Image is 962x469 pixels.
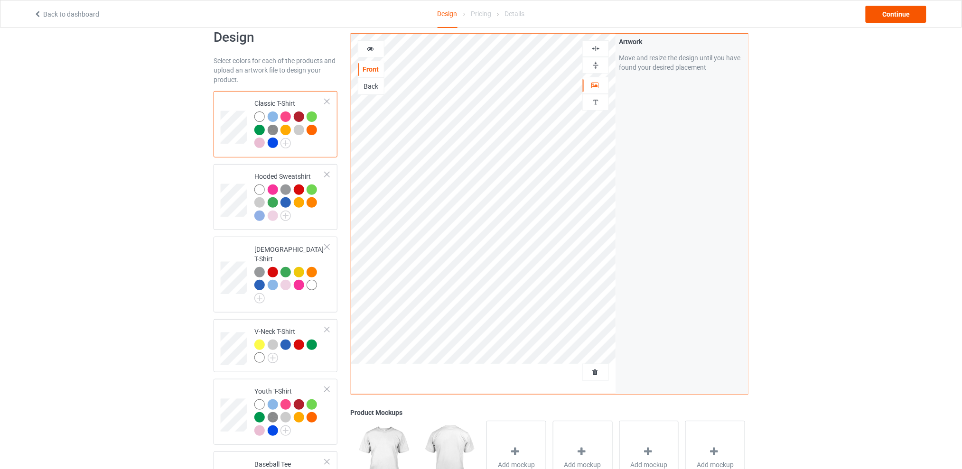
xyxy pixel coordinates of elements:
img: heather_texture.png [268,412,278,423]
div: Front [358,64,384,74]
div: Youth T-Shirt [254,386,325,435]
div: Artwork [619,37,745,46]
img: svg+xml;base64,PD94bWwgdmVyc2lvbj0iMS4wIiBlbmNvZGluZz0iVVRGLTgiPz4KPHN2ZyB3aWR0aD0iMjJweCIgaGVpZ2... [280,138,291,148]
div: Continue [866,6,926,23]
div: V-Neck T-Shirt [254,327,325,362]
div: V-Neck T-Shirt [214,319,337,372]
div: Design [438,0,458,28]
img: svg+xml;base64,PD94bWwgdmVyc2lvbj0iMS4wIiBlbmNvZGluZz0iVVRGLTgiPz4KPHN2ZyB3aWR0aD0iMjJweCIgaGVpZ2... [268,353,278,363]
div: Hooded Sweatshirt [214,164,337,230]
div: Back [358,82,384,91]
div: Details [504,0,524,27]
div: Classic T-Shirt [214,91,337,157]
div: Youth T-Shirt [214,379,337,445]
img: svg%3E%0A [591,44,600,53]
div: Product Mockups [351,408,748,417]
div: Select colors for each of the products and upload an artwork file to design your product. [214,56,337,84]
img: svg%3E%0A [591,98,600,107]
img: svg+xml;base64,PD94bWwgdmVyc2lvbj0iMS4wIiBlbmNvZGluZz0iVVRGLTgiPz4KPHN2ZyB3aWR0aD0iMjJweCIgaGVpZ2... [280,211,291,221]
div: Hooded Sweatshirt [254,172,325,221]
div: Move and resize the design until you have found your desired placement [619,53,745,72]
h1: Design [214,29,337,46]
img: heather_texture.png [268,125,278,135]
img: svg%3E%0A [591,61,600,70]
div: Pricing [471,0,491,27]
div: [DEMOGRAPHIC_DATA] T-Shirt [214,237,337,312]
div: Classic T-Shirt [254,99,325,147]
a: Back to dashboard [34,10,99,18]
img: svg+xml;base64,PD94bWwgdmVyc2lvbj0iMS4wIiBlbmNvZGluZz0iVVRGLTgiPz4KPHN2ZyB3aWR0aD0iMjJweCIgaGVpZ2... [280,425,291,436]
div: [DEMOGRAPHIC_DATA] T-Shirt [254,245,325,300]
img: svg+xml;base64,PD94bWwgdmVyc2lvbj0iMS4wIiBlbmNvZGluZz0iVVRGLTgiPz4KPHN2ZyB3aWR0aD0iMjJweCIgaGVpZ2... [254,293,265,303]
